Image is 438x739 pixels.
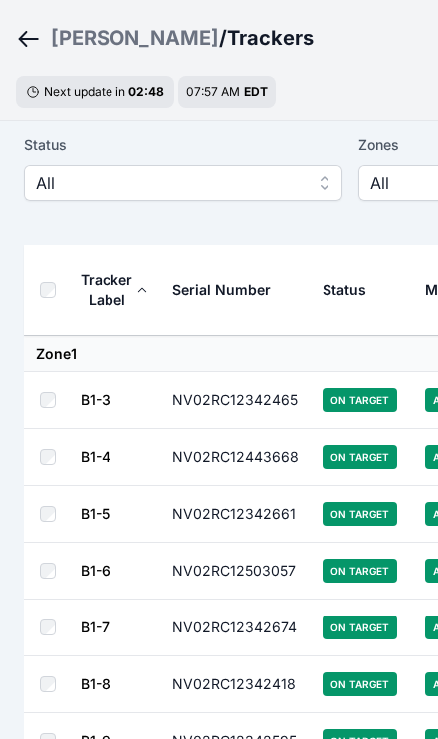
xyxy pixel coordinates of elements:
[160,372,311,429] td: NV02RC12342465
[81,505,109,522] a: B1-5
[323,266,382,314] button: Status
[81,448,110,465] a: B1-4
[160,656,311,713] td: NV02RC12342418
[16,12,422,64] nav: Breadcrumb
[160,429,311,486] td: NV02RC12443668
[323,388,397,412] span: On Target
[81,391,110,408] a: B1-3
[186,84,240,99] span: 07:57 AM
[81,256,148,324] button: Tracker Label
[81,270,132,310] div: Tracker Label
[323,616,397,639] span: On Target
[51,24,219,52] a: [PERSON_NAME]
[81,675,110,692] a: B1-8
[323,280,366,300] div: Status
[323,672,397,696] span: On Target
[323,502,397,526] span: On Target
[227,24,314,52] h3: Trackers
[172,266,287,314] button: Serial Number
[323,559,397,583] span: On Target
[160,600,311,656] td: NV02RC12342674
[244,84,268,99] span: EDT
[81,562,110,579] a: B1-6
[44,84,125,99] span: Next update in
[160,543,311,600] td: NV02RC12503057
[172,280,271,300] div: Serial Number
[36,171,303,195] span: All
[323,445,397,469] span: On Target
[160,486,311,543] td: NV02RC12342661
[81,618,109,635] a: B1-7
[24,165,342,201] button: All
[219,24,227,52] span: /
[24,133,342,157] label: Status
[128,84,164,100] div: 02 : 48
